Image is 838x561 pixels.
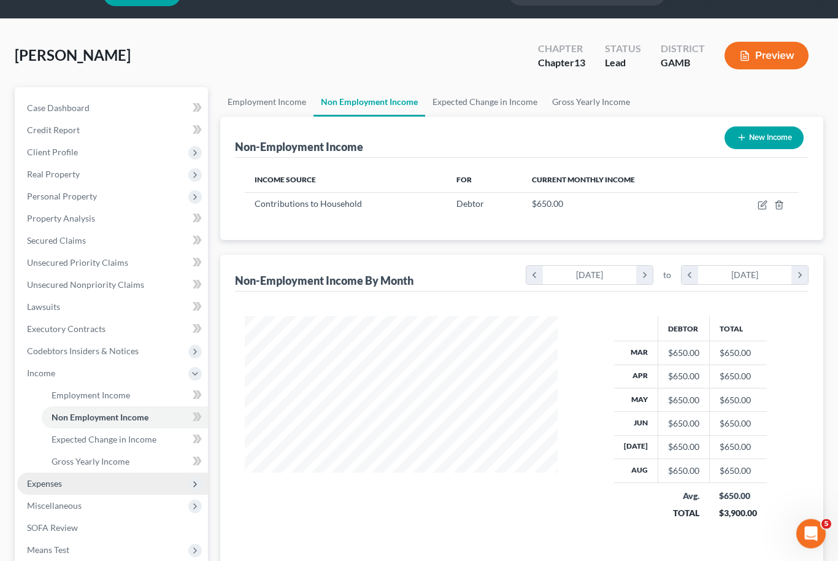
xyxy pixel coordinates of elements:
a: Employment Income [42,385,208,407]
i: chevron_right [791,266,808,285]
span: 5 [821,519,831,529]
div: Status [605,42,641,56]
td: $650.00 [709,412,767,436]
span: [PERSON_NAME] [15,47,131,64]
div: $650.00 [668,465,699,478]
a: Lawsuits [17,296,208,319]
iframe: Intercom live chat [796,519,826,549]
span: Unsecured Priority Claims [27,258,128,268]
span: Lawsuits [27,302,60,312]
button: New Income [725,127,804,150]
a: Non Employment Income [42,407,208,429]
span: Case Dashboard [27,103,90,114]
span: Expenses [27,479,62,489]
span: For [456,176,472,185]
div: $650.00 [719,490,757,503]
span: Contributions to Household [255,199,362,209]
a: Expected Change in Income [425,88,545,117]
span: Gross Yearly Income [52,457,129,467]
a: Non Employment Income [313,88,425,117]
a: Expected Change in Income [42,429,208,451]
span: Income [27,368,55,379]
a: Case Dashboard [17,98,208,120]
span: 13 [574,57,585,69]
div: $3,900.00 [719,508,757,520]
th: [DATE] [614,436,658,459]
a: Credit Report [17,120,208,142]
div: Chapter [538,42,585,56]
div: Non-Employment Income [235,140,363,155]
a: Unsecured Nonpriority Claims [17,274,208,296]
th: Debtor [658,317,709,341]
span: Executory Contracts [27,324,106,335]
td: $650.00 [709,365,767,389]
span: Real Property [27,169,80,180]
a: Employment Income [220,88,313,117]
th: May [614,389,658,412]
span: Current Monthly Income [532,176,635,185]
div: [DATE] [543,266,637,285]
td: $650.00 [709,389,767,412]
span: Secured Claims [27,236,86,246]
div: TOTAL [667,508,699,520]
div: Chapter [538,56,585,71]
div: Non-Employment Income By Month [235,274,413,288]
i: chevron_left [682,266,698,285]
div: GAMB [661,56,705,71]
span: Personal Property [27,192,97,202]
i: chevron_left [526,266,543,285]
a: Executory Contracts [17,319,208,341]
span: Property Analysis [27,214,95,224]
td: $650.00 [709,342,767,365]
a: Property Analysis [17,208,208,230]
td: $650.00 [709,436,767,459]
th: Total [709,317,767,341]
th: Aug [614,460,658,483]
button: Preview [725,42,809,70]
span: to [663,269,671,282]
span: Client Profile [27,147,78,158]
span: Debtor [456,199,484,209]
a: Unsecured Priority Claims [17,252,208,274]
th: Jun [614,412,658,436]
i: chevron_right [636,266,653,285]
span: Miscellaneous [27,501,82,511]
div: $650.00 [668,347,699,360]
span: Income Source [255,176,316,185]
span: Expected Change in Income [52,435,156,445]
div: [DATE] [698,266,792,285]
div: $650.00 [668,418,699,430]
span: $650.00 [532,199,563,209]
a: Gross Yearly Income [42,451,208,473]
div: $650.00 [668,395,699,407]
span: Means Test [27,545,69,555]
span: Unsecured Nonpriority Claims [27,280,144,290]
th: Mar [614,342,658,365]
span: Codebtors Insiders & Notices [27,346,139,357]
a: Secured Claims [17,230,208,252]
td: $650.00 [709,460,767,483]
div: Avg. [667,490,699,503]
a: Gross Yearly Income [545,88,637,117]
div: District [661,42,705,56]
div: Lead [605,56,641,71]
a: SOFA Review [17,517,208,540]
div: $650.00 [668,441,699,454]
span: SOFA Review [27,523,78,533]
span: Non Employment Income [52,412,148,423]
span: Credit Report [27,125,80,136]
th: Apr [614,365,658,389]
div: $650.00 [668,371,699,383]
span: Employment Income [52,390,130,401]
